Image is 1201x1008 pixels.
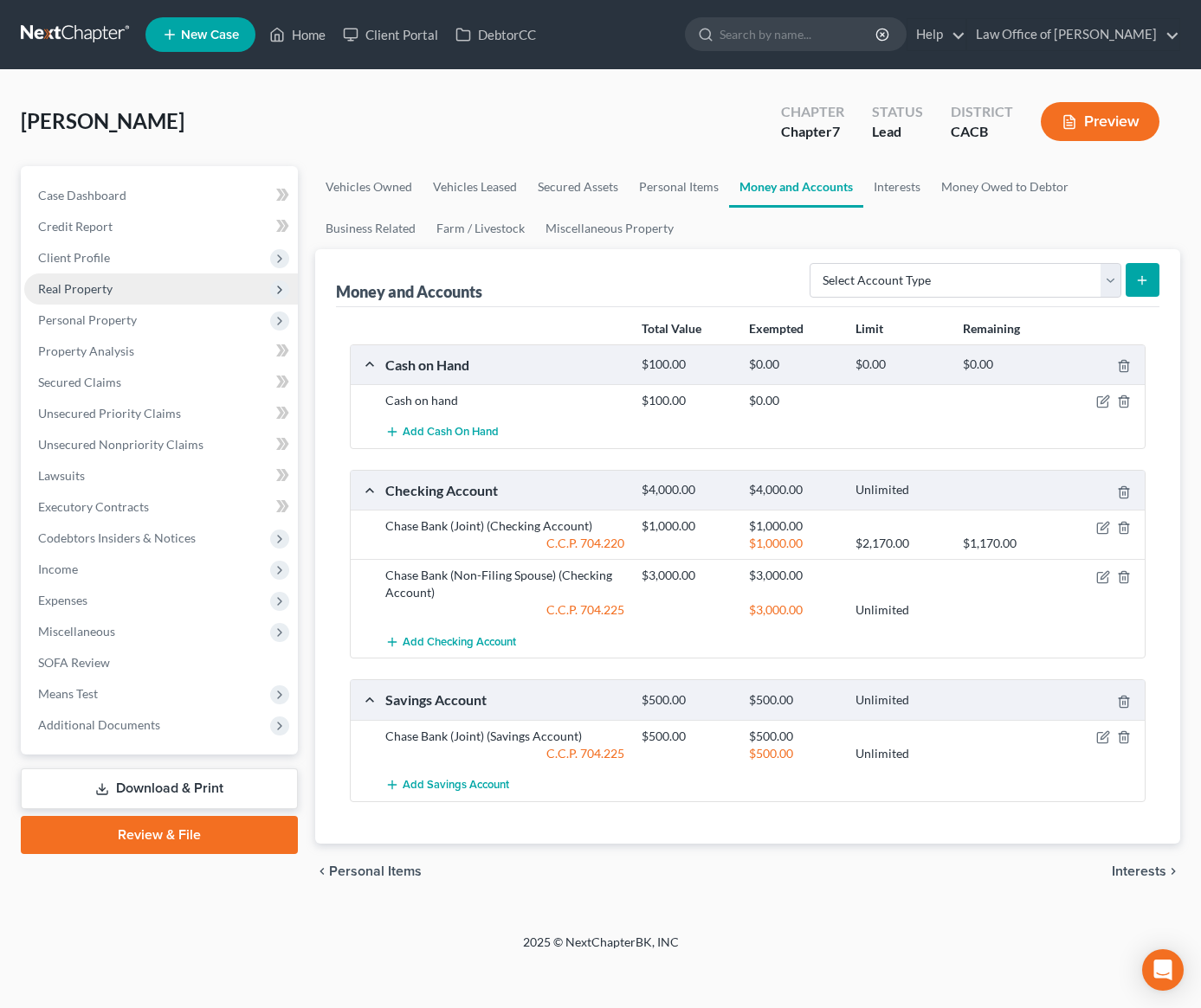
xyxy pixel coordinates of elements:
a: Property Analysis [24,336,298,367]
span: 7 [832,123,840,139]
span: New Case [181,29,239,42]
a: Unsecured Priority Claims [24,398,298,429]
span: Personal Items [329,864,422,878]
div: Status [872,102,923,122]
a: Secured Claims [24,367,298,398]
span: Add Savings Account [403,778,509,792]
div: $4,000.00 [740,482,848,498]
span: Interests [1112,864,1166,878]
div: $100.00 [633,392,740,409]
span: Expenses [38,593,87,607]
a: Interests [863,166,931,208]
span: [PERSON_NAME] [21,108,184,133]
span: Client Profile [38,250,110,265]
div: Unlimited [847,692,954,709]
div: $500.00 [740,745,848,762]
strong: Remaining [963,321,1020,336]
div: $1,000.00 [633,517,740,535]
button: Add Savings Account [385,769,509,801]
span: Lawsuits [38,468,85,483]
div: $0.00 [847,356,954,373]
strong: Total Value [642,321,701,336]
div: Chapter [781,122,844,142]
div: Unlimited [847,601,954,619]
a: Download & Print [21,768,298,809]
div: Savings Account [377,690,633,709]
div: Unlimited [847,745,954,762]
a: Farm / Livestock [426,208,535,249]
div: $2,170.00 [847,535,954,552]
button: Add Cash on Hand [385,416,499,448]
div: Cash on hand [377,392,633,409]
a: Secured Assets [527,166,629,208]
div: $500.00 [633,692,740,709]
div: $0.00 [740,392,848,409]
button: Preview [1041,102,1159,141]
a: DebtorCC [447,19,545,50]
div: $3,000.00 [740,567,848,584]
div: C.C.P. 704.220 [377,535,633,552]
div: CACB [951,122,1013,142]
div: $0.00 [740,356,848,373]
span: Case Dashboard [38,188,126,202]
span: Income [38,562,78,576]
span: Executory Contracts [38,499,149,514]
span: Additional Documents [38,717,160,732]
a: Lawsuits [24,460,298,491]
a: Executory Contracts [24,491,298,523]
span: Property Analysis [38,343,134,358]
div: $500.00 [740,728,848,745]
div: C.C.P. 704.225 [377,745,633,762]
a: Personal Items [629,166,729,208]
a: Client Portal [334,19,447,50]
span: Means Test [38,686,98,701]
div: 2025 © NextChapterBK, INC [107,934,1094,965]
input: Search by name... [720,18,878,50]
div: $1,000.00 [740,535,848,552]
span: Unsecured Nonpriority Claims [38,437,203,452]
button: Interests chevron_right [1112,864,1180,878]
div: Open Intercom Messenger [1142,949,1184,991]
a: SOFA Review [24,647,298,678]
div: Chase Bank (Joint) (Savings Account) [377,728,633,745]
a: Miscellaneous Property [535,208,684,249]
div: Chase Bank (Joint) (Checking Account) [377,517,633,535]
div: $1,000.00 [740,517,848,535]
a: Unsecured Nonpriority Claims [24,429,298,460]
button: chevron_left Personal Items [315,864,422,878]
span: Personal Property [38,312,137,327]
strong: Limit [856,321,883,336]
i: chevron_left [315,864,329,878]
div: $500.00 [740,692,848,709]
button: Add Checking Account [385,626,516,658]
i: chevron_right [1166,864,1180,878]
div: Cash on Hand [377,356,633,374]
a: Money Owed to Debtor [931,166,1079,208]
div: $0.00 [954,356,1062,373]
a: Business Related [315,208,426,249]
span: Codebtors Insiders & Notices [38,530,196,545]
span: Add Cash on Hand [403,426,499,440]
div: District [951,102,1013,122]
a: Case Dashboard [24,180,298,211]
div: Money and Accounts [336,281,482,302]
div: Lead [872,122,923,142]
span: Secured Claims [38,375,121,389]
span: Miscellaneous [38,624,115,639]
a: Help [907,19,965,50]
div: $4,000.00 [633,482,740,498]
a: Home [261,19,334,50]
div: $100.00 [633,356,740,373]
a: Money and Accounts [729,166,863,208]
span: Unsecured Priority Claims [38,406,181,421]
a: Vehicles Owned [315,166,423,208]
span: Real Property [38,281,113,296]
a: Credit Report [24,211,298,242]
span: SOFA Review [38,655,110,670]
span: Add Checking Account [403,635,516,649]
a: Review & File [21,816,298,854]
div: $3,000.00 [633,567,740,584]
div: $3,000.00 [740,601,848,619]
strong: Exempted [749,321,804,336]
div: $500.00 [633,728,740,745]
